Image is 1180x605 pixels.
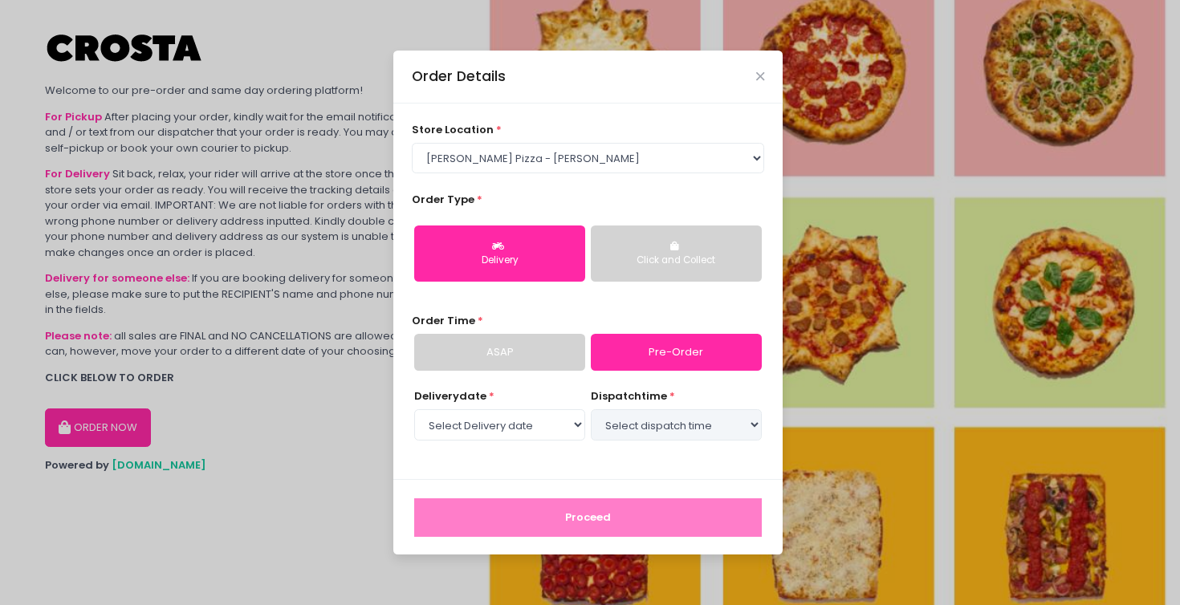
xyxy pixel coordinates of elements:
[425,254,574,268] div: Delivery
[414,498,762,537] button: Proceed
[414,225,585,282] button: Delivery
[412,122,494,137] span: store location
[412,313,475,328] span: Order Time
[412,66,506,87] div: Order Details
[414,334,585,371] a: ASAP
[602,254,751,268] div: Click and Collect
[591,334,762,371] a: Pre-Order
[591,225,762,282] button: Click and Collect
[591,388,667,404] span: dispatch time
[412,192,474,207] span: Order Type
[756,72,764,80] button: Close
[414,388,486,404] span: Delivery date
